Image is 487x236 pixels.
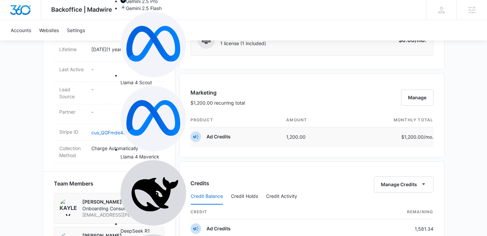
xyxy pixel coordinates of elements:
[424,134,433,140] span: /mo.
[82,199,159,205] p: [PERSON_NAME]
[54,180,93,188] span: Team Members
[7,20,35,40] a: Accounts
[59,145,86,159] dt: Collection Method
[91,86,159,93] p: -
[401,133,433,140] p: $1,200.00
[190,99,245,106] p: $1,200.00 recurring total
[120,86,186,160] div: Llama 4 Maverick
[91,145,159,152] p: Charge Automatically
[120,12,186,77] img: llama-33-70b.svg
[190,179,209,187] h3: Credits
[59,66,86,73] dt: Last Active
[190,205,362,219] th: credit
[60,199,77,216] img: Kaylee M Cordell
[35,20,63,40] a: Websites
[59,108,86,115] dt: Partner
[51,6,112,13] span: Backoffice | Madwire
[91,66,159,73] p: -
[82,205,159,212] span: Onboarding Consultant
[54,62,164,82] div: Last Active-
[82,212,159,218] span: [EMAIL_ADDRESS][PERSON_NAME][DOMAIN_NAME]
[54,82,164,104] div: Lead Source-
[91,108,159,115] p: -
[120,5,186,12] div: Gemini 2.5 Flash
[231,189,258,205] button: Credit Holds
[281,127,343,146] td: 1,200.00
[120,5,126,10] img: gemini-20-flash.svg
[91,130,146,135] a: cus_QGFmde4JWHRQ8v
[374,176,433,193] button: Manage Credits
[344,113,433,127] th: monthly total
[54,104,164,124] div: Partner-
[401,90,433,106] button: Manage
[362,205,433,219] th: Remaining
[91,46,159,53] p: [DATE] ( 1 year 2 months )
[59,128,86,135] dt: Stripe ID
[190,89,245,97] h3: Marketing
[190,113,281,127] th: product
[54,141,164,163] div: Collection MethodCharge Automatically
[281,113,343,127] th: amount
[266,189,297,205] button: Credit Activity
[220,40,283,47] span: 1 license (1 included)
[54,124,164,141] div: Stripe IDcus_QGFmde4JWHRQ8v
[207,133,231,140] p: Ad Credits
[59,46,86,53] dt: Lifetime
[191,189,223,205] button: Credit Balance
[207,225,231,232] p: Ad Credits
[120,86,186,151] img: llama-33-70b.svg
[63,20,89,40] a: Settings
[54,42,164,62] div: Lifetime[DATE](1 year 2 months)
[120,160,186,226] img: deepseek-r1.svg
[59,86,86,100] dt: Lead Source
[120,160,186,234] div: DeepSeek R1
[120,12,186,86] div: Llama 4 Scout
